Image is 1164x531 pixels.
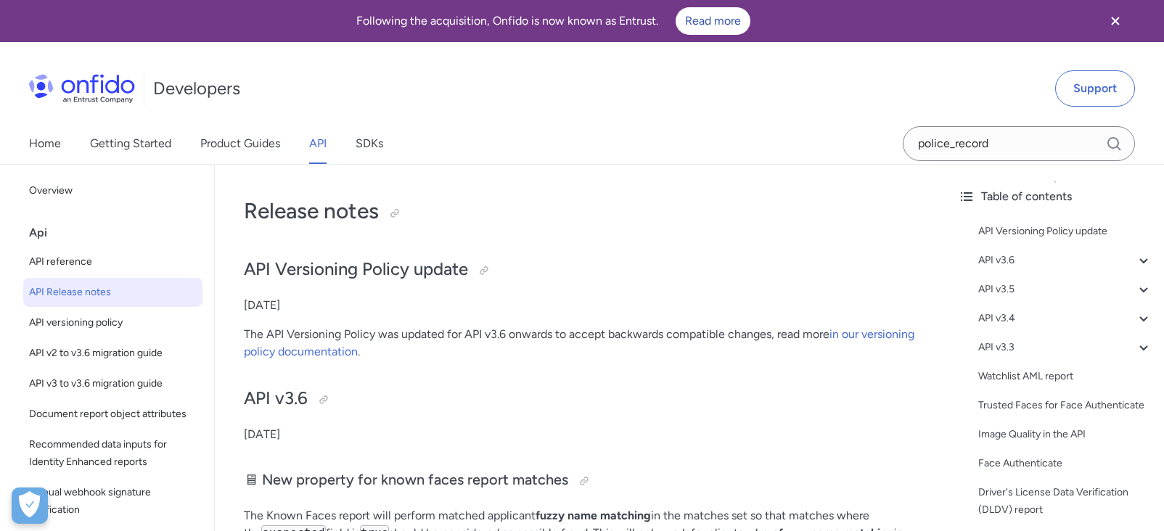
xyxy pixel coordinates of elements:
button: Open Preferences [12,487,48,524]
a: Product Guides [200,123,280,164]
a: Watchlist AML report [978,368,1152,385]
img: Onfido Logo [29,74,135,103]
div: Api [29,218,208,247]
a: Home [29,123,61,164]
strong: fuzzy name matching [536,509,651,522]
p: The API Versioning Policy was updated for API v3.6 onwards to accept backwards compatible changes... [244,326,917,361]
a: API v3.4 [978,310,1152,327]
h3: 🖥 New property for known faces report matches [244,469,917,493]
h1: Release notes [244,197,917,226]
a: Document report object attributes [23,400,202,429]
a: API v3 to v3.6 migration guide [23,369,202,398]
a: in our versioning policy documentation [244,327,914,358]
a: Face Authenticate [978,455,1152,472]
h2: API Versioning Policy update [244,258,917,282]
h1: Developers [153,77,240,100]
a: Manual webhook signature verification [23,478,202,524]
span: API v3 to v3.6 migration guide [29,375,197,392]
a: API versioning policy [23,308,202,337]
span: Recommended data inputs for Identity Enhanced reports [29,436,197,471]
a: Recommended data inputs for Identity Enhanced reports [23,430,202,477]
a: API v2 to v3.6 migration guide [23,339,202,368]
h2: API v3.6 [244,387,917,411]
p: [DATE] [244,297,917,314]
a: API Release notes [23,278,202,307]
span: Document report object attributes [29,406,197,423]
span: API v2 to v3.6 migration guide [29,345,197,362]
input: Onfido search input field [903,126,1135,161]
span: API versioning policy [29,314,197,332]
div: Table of contents [958,188,1152,205]
a: API v3.5 [978,281,1152,298]
a: API Versioning Policy update [978,223,1152,240]
a: SDKs [356,123,383,164]
a: Getting Started [90,123,171,164]
a: Support [1055,70,1135,107]
a: Driver's License Data Verification (DLDV) report [978,484,1152,519]
div: Cookie Preferences [12,487,48,524]
span: API reference [29,253,197,271]
a: API [309,123,327,164]
span: API Release notes [29,284,197,301]
a: API v3.6 [978,252,1152,269]
svg: Close banner [1107,12,1124,30]
span: Manual webhook signature verification [29,484,197,519]
a: Read more [676,7,750,35]
a: API reference [23,247,202,276]
div: Following the acquisition, Onfido is now known as Entrust. [17,7,1089,35]
button: Close banner [1089,3,1142,39]
a: Trusted Faces for Face Authenticate [978,397,1152,414]
span: Overview [29,182,197,199]
a: API v3.3 [978,339,1152,356]
a: Image Quality in the API [978,426,1152,443]
a: Overview [23,176,202,205]
p: [DATE] [244,426,917,443]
